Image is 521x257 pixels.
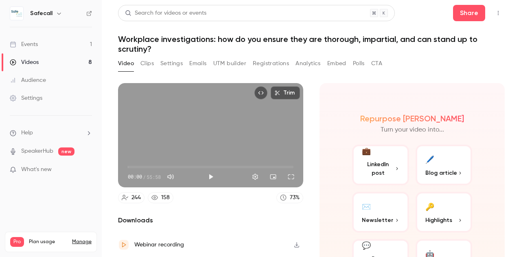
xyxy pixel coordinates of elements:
button: Trim [271,86,300,99]
div: Settings [10,94,42,102]
iframe: Noticeable Trigger [82,166,92,174]
button: Top Bar Actions [492,7,505,20]
span: Help [21,129,33,137]
div: Webinar recording [134,240,184,250]
button: Polls [353,57,365,70]
button: Embed video [254,86,267,99]
a: 73% [276,192,303,203]
button: Analytics [296,57,321,70]
a: 244 [118,192,144,203]
button: Mute [162,169,179,185]
li: help-dropdown-opener [10,129,92,137]
button: Registrations [253,57,289,70]
div: 73 % [290,193,300,202]
div: 00:00 [128,173,161,180]
button: Embed [327,57,346,70]
button: 🔑Highlights [416,192,473,233]
div: 244 [131,193,141,202]
span: / [143,173,146,180]
button: Settings [247,169,263,185]
button: Settings [160,57,183,70]
span: Pro [10,237,24,247]
a: SpeakerHub [21,147,53,156]
span: 00:00 [128,173,142,180]
div: 158 [161,193,170,202]
button: Share [453,5,485,21]
span: Plan usage [29,239,67,245]
div: ✉️ [362,200,371,213]
div: 🖊️ [425,153,434,165]
span: Highlights [425,216,452,224]
a: 158 [148,192,173,203]
button: Turn on miniplayer [265,169,281,185]
button: 💼LinkedIn post [352,145,409,185]
span: 55:58 [147,173,161,180]
img: Safecall [10,7,23,20]
button: CTA [371,57,382,70]
button: Full screen [283,169,299,185]
button: Play [203,169,219,185]
h6: Safecall [30,9,53,18]
button: Clips [140,57,154,70]
h2: Downloads [118,215,303,225]
div: 🔑 [425,200,434,213]
div: Events [10,40,38,48]
button: 🖊️Blog article [416,145,473,185]
button: Video [118,57,134,70]
p: Turn your video into... [381,125,444,135]
div: Search for videos or events [125,9,206,18]
div: 💬 [362,240,371,251]
a: Manage [72,239,92,245]
button: Emails [189,57,206,70]
h1: Workplace investigations: how do you ensure they are thorough, impartial, and can stand up to scr... [118,34,505,54]
div: 💼 [362,146,371,157]
span: Newsletter [362,216,393,224]
div: Videos [10,58,39,66]
button: ✉️Newsletter [352,192,409,233]
span: LinkedIn post [362,160,394,177]
span: What's new [21,165,52,174]
button: UTM builder [213,57,246,70]
span: new [58,147,74,156]
div: Audience [10,76,46,84]
h2: Repurpose [PERSON_NAME] [360,114,464,123]
span: Blog article [425,169,457,177]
